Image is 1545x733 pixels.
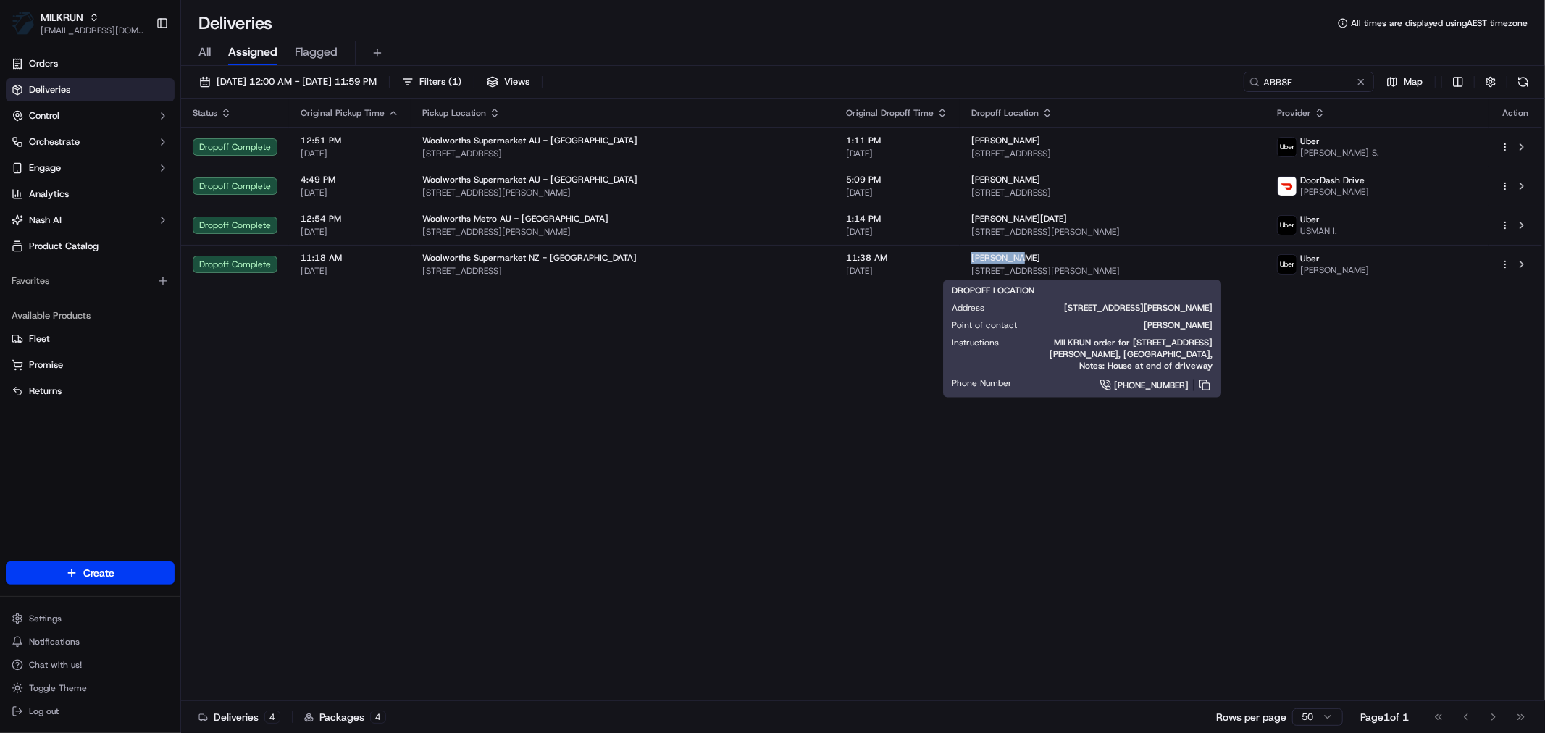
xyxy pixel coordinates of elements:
[6,655,175,675] button: Chat with us!
[1404,75,1423,88] span: Map
[1278,216,1297,235] img: uber-new-logo.jpeg
[422,213,608,225] span: Woolworths Metro AU - [GEOGRAPHIC_DATA]
[6,632,175,652] button: Notifications
[6,269,175,293] div: Favorites
[422,252,637,264] span: Woolworths Supermarket NZ - [GEOGRAPHIC_DATA]
[1300,147,1379,159] span: [PERSON_NAME] S.
[846,213,948,225] span: 1:14 PM
[422,135,637,146] span: Woolworths Supermarket AU - [GEOGRAPHIC_DATA]
[971,226,1254,238] span: [STREET_ADDRESS][PERSON_NAME]
[971,135,1040,146] span: [PERSON_NAME]
[29,135,80,148] span: Orchestrate
[198,43,211,61] span: All
[6,183,175,206] a: Analytics
[198,12,272,35] h1: Deliveries
[370,711,386,724] div: 4
[952,319,1017,331] span: Point of contact
[295,43,338,61] span: Flagged
[29,659,82,671] span: Chat with us!
[217,75,377,88] span: [DATE] 12:00 AM - [DATE] 11:59 PM
[422,265,823,277] span: [STREET_ADDRESS]
[301,107,385,119] span: Original Pickup Time
[1500,107,1531,119] div: Action
[971,252,1040,264] span: [PERSON_NAME]
[29,109,59,122] span: Control
[1040,319,1213,331] span: [PERSON_NAME]
[301,174,399,185] span: 4:49 PM
[422,226,823,238] span: [STREET_ADDRESS][PERSON_NAME]
[1277,107,1311,119] span: Provider
[29,705,59,717] span: Log out
[29,83,70,96] span: Deliveries
[1244,72,1374,92] input: Type to search
[846,148,948,159] span: [DATE]
[6,104,175,127] button: Control
[971,107,1039,119] span: Dropoff Location
[29,359,63,372] span: Promise
[29,162,61,175] span: Engage
[6,78,175,101] a: Deliveries
[304,710,386,724] div: Packages
[846,135,948,146] span: 1:11 PM
[29,613,62,624] span: Settings
[1114,380,1189,391] span: [PHONE_NUMBER]
[422,107,486,119] span: Pickup Location
[6,209,175,232] button: Nash AI
[422,148,823,159] span: [STREET_ADDRESS]
[6,561,175,585] button: Create
[846,187,948,198] span: [DATE]
[193,107,217,119] span: Status
[198,710,280,724] div: Deliveries
[422,187,823,198] span: [STREET_ADDRESS][PERSON_NAME]
[6,701,175,721] button: Log out
[6,327,175,351] button: Fleet
[1300,135,1320,147] span: Uber
[12,359,169,372] a: Promise
[1035,377,1213,393] a: [PHONE_NUMBER]
[1300,264,1369,276] span: [PERSON_NAME]
[504,75,529,88] span: Views
[6,6,150,41] button: MILKRUNMILKRUN[EMAIL_ADDRESS][DOMAIN_NAME]
[1351,17,1528,29] span: All times are displayed using AEST timezone
[6,235,175,258] a: Product Catalog
[29,385,62,398] span: Returns
[1008,302,1213,314] span: [STREET_ADDRESS][PERSON_NAME]
[6,353,175,377] button: Promise
[971,213,1067,225] span: [PERSON_NAME][DATE]
[41,25,144,36] button: [EMAIL_ADDRESS][DOMAIN_NAME]
[395,72,468,92] button: Filters(1)
[83,566,114,580] span: Create
[1300,225,1337,237] span: USMAN I.
[301,213,399,225] span: 12:54 PM
[301,226,399,238] span: [DATE]
[6,52,175,75] a: Orders
[29,240,99,253] span: Product Catalog
[1300,253,1320,264] span: Uber
[846,252,948,264] span: 11:38 AM
[419,75,461,88] span: Filters
[422,174,637,185] span: Woolworths Supermarket AU - [GEOGRAPHIC_DATA]
[846,226,948,238] span: [DATE]
[846,174,948,185] span: 5:09 PM
[846,265,948,277] span: [DATE]
[1278,255,1297,274] img: uber-new-logo.jpeg
[1300,175,1365,186] span: DoorDash Drive
[29,636,80,648] span: Notifications
[264,711,280,724] div: 4
[952,377,1012,389] span: Phone Number
[301,252,399,264] span: 11:18 AM
[952,302,984,314] span: Address
[29,682,87,694] span: Toggle Theme
[228,43,277,61] span: Assigned
[41,10,83,25] button: MILKRUN
[1360,710,1409,724] div: Page 1 of 1
[6,608,175,629] button: Settings
[952,337,999,348] span: Instructions
[12,332,169,345] a: Fleet
[29,57,58,70] span: Orders
[301,135,399,146] span: 12:51 PM
[846,107,934,119] span: Original Dropoff Time
[971,148,1254,159] span: [STREET_ADDRESS]
[1278,177,1297,196] img: doordash_logo_v2.png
